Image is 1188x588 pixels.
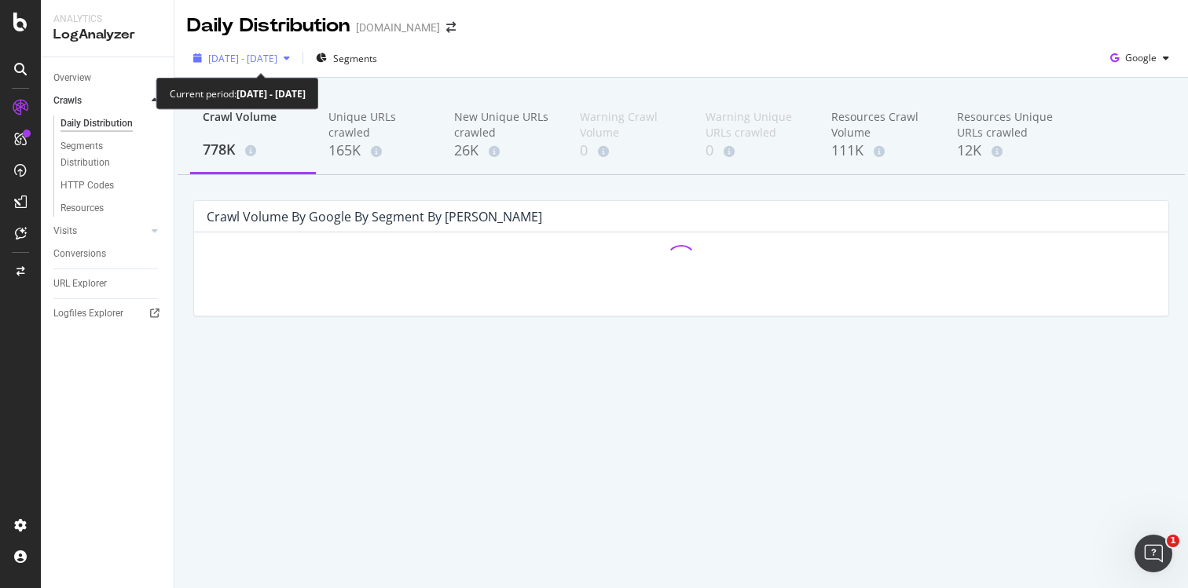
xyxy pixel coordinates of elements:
a: Daily Distribution [60,115,163,132]
div: 0 [706,141,806,161]
div: 165K [328,141,429,161]
div: Warning Unique URLs crawled [706,109,806,141]
span: 1 [1167,535,1179,547]
div: Logfiles Explorer [53,305,123,322]
div: URL Explorer [53,276,107,292]
a: Visits [53,223,147,239]
span: Segments [333,52,377,65]
div: 12K [957,141,1058,161]
button: Segments [310,46,383,71]
span: Google [1125,51,1157,64]
div: New Unique URLs crawled [454,109,555,141]
div: Visits [53,223,77,239]
a: Resources [60,200,163,217]
div: 26K [454,141,555,161]
div: Resources Unique URLs crawled [957,109,1058,141]
div: 0 [580,141,680,161]
div: Segments Distribution [60,138,148,171]
div: Crawls [53,93,82,109]
div: HTTP Codes [60,177,114,194]
a: Segments Distribution [60,138,163,171]
a: Conversions [53,246,163,262]
div: Analytics [53,13,161,26]
span: [DATE] - [DATE] [208,52,277,65]
div: Unique URLs crawled [328,109,429,141]
div: 111K [831,141,932,161]
a: HTTP Codes [60,177,163,194]
div: Daily Distribution [187,13,350,39]
div: LogAnalyzer [53,26,161,44]
a: Logfiles Explorer [53,305,163,322]
div: Resources Crawl Volume [831,109,932,141]
div: [DOMAIN_NAME] [356,20,440,35]
div: Conversions [53,246,106,262]
a: Overview [53,70,163,86]
div: Warning Crawl Volume [580,109,680,141]
div: Crawl Volume by google by Segment by [PERSON_NAME] [207,209,542,225]
a: Crawls [53,93,147,109]
button: Google [1104,46,1175,71]
iframe: Intercom live chat [1135,535,1172,572]
div: Current period: [170,85,306,103]
button: [DATE] - [DATE] [187,46,296,71]
a: URL Explorer [53,276,163,292]
div: Daily Distribution [60,115,133,132]
div: arrow-right-arrow-left [446,22,456,33]
b: [DATE] - [DATE] [236,87,306,100]
div: Overview [53,70,91,86]
div: 778K [203,140,303,160]
div: Resources [60,200,104,217]
div: Crawl Volume [203,109,303,139]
